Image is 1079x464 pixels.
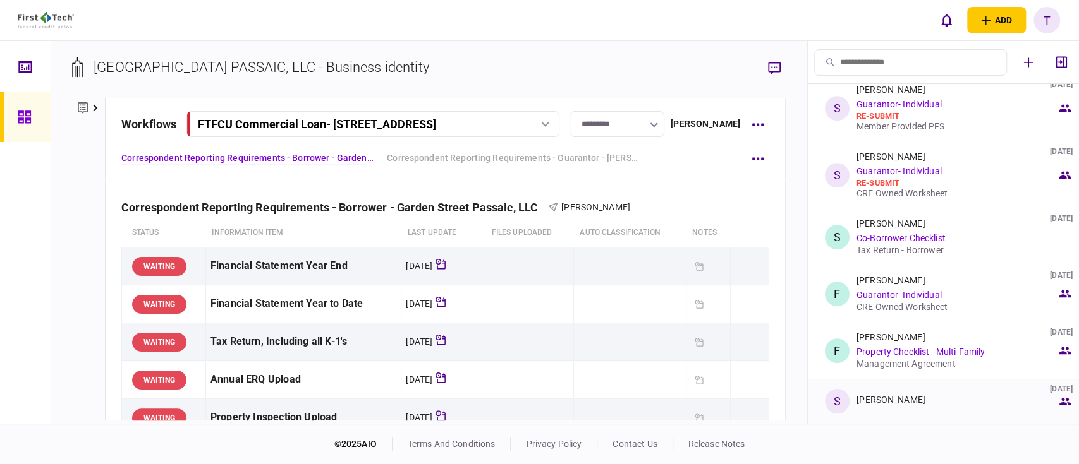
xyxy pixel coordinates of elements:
[691,296,707,312] div: Tickler available
[210,403,396,432] div: Property Inspection Upload
[406,335,432,348] div: [DATE]
[856,188,1057,198] div: CRE Owned Worksheet
[121,116,176,133] div: workflows
[856,121,1057,131] div: Member Provided PFS
[856,290,942,300] a: Guarantor- Individual
[691,372,707,388] div: Tickler available
[210,290,396,318] div: Financial Statement Year to Date
[406,411,432,424] div: [DATE]
[825,163,850,187] div: S
[1050,327,1073,337] div: [DATE]
[691,334,707,350] div: Tickler available
[856,178,1057,188] div: re-submit
[18,12,74,28] img: client company logo
[1050,384,1073,394] div: [DATE]
[825,96,850,121] div: S
[132,371,186,390] div: WAITING
[613,439,657,449] a: contact us
[132,257,186,276] div: WAITING
[1050,80,1073,90] div: [DATE]
[94,57,429,78] div: [GEOGRAPHIC_DATA] PASSAIC, LLC - Business identity
[1050,146,1073,157] div: [DATE]
[485,218,574,247] th: Files uploaded
[387,152,640,165] a: Correspondent Reporting Requirements - Guarantor - [PERSON_NAME]
[856,395,925,405] div: [PERSON_NAME]
[186,111,559,137] button: FTFCU Commercial Loan- [STREET_ADDRESS]
[121,201,548,214] div: Correspondent Reporting Requirements - Borrower - Garden Street Passaic, LLC
[825,338,850,363] div: F
[856,332,925,342] div: [PERSON_NAME]
[573,218,686,247] th: auto classification
[406,259,432,272] div: [DATE]
[406,297,432,310] div: [DATE]
[688,439,745,449] a: release notes
[686,218,731,247] th: notes
[856,152,925,162] div: [PERSON_NAME]
[132,333,186,352] div: WAITING
[856,302,1057,312] div: CRE Owned Worksheet
[671,117,740,131] div: [PERSON_NAME]
[1050,270,1073,280] div: [DATE]
[526,439,582,449] a: privacy policy
[856,111,1057,121] div: re-submit
[856,245,1057,255] div: Tax Return - Borrower
[825,225,850,249] div: S
[1033,7,1060,33] button: T
[856,359,1057,369] div: Management Agreement
[408,439,496,449] a: terms and conditions
[122,218,206,247] th: status
[967,7,1026,33] button: open adding identity options
[210,252,396,280] div: Financial Statement Year End
[132,408,186,427] div: WAITING
[691,410,707,426] div: Tickler available
[334,437,393,451] div: © 2025 AIO
[856,166,942,176] a: Guarantor- Individual
[210,366,396,394] div: Annual ERQ Upload
[401,218,485,247] th: last update
[132,295,186,314] div: WAITING
[1050,213,1073,223] div: [DATE]
[561,202,630,212] span: [PERSON_NAME]
[205,218,401,247] th: Information item
[121,152,374,165] a: Correspondent Reporting Requirements - Borrower - Garden Street Passaic, LLC
[856,233,946,243] a: Co-Borrower Checklist
[210,328,396,356] div: Tax Return, Including all K-1's
[933,7,960,33] button: open notifications list
[856,275,925,285] div: [PERSON_NAME]
[856,85,925,95] div: [PERSON_NAME]
[825,389,850,413] div: S
[406,373,432,386] div: [DATE]
[856,347,985,357] a: Property Checklist - Multi-Family
[198,117,436,131] div: FTFCU Commercial Loan - [STREET_ADDRESS]
[691,258,707,275] div: Tickler available
[856,218,925,229] div: [PERSON_NAME]
[856,99,942,109] a: Guarantor- Individual
[825,282,850,306] div: F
